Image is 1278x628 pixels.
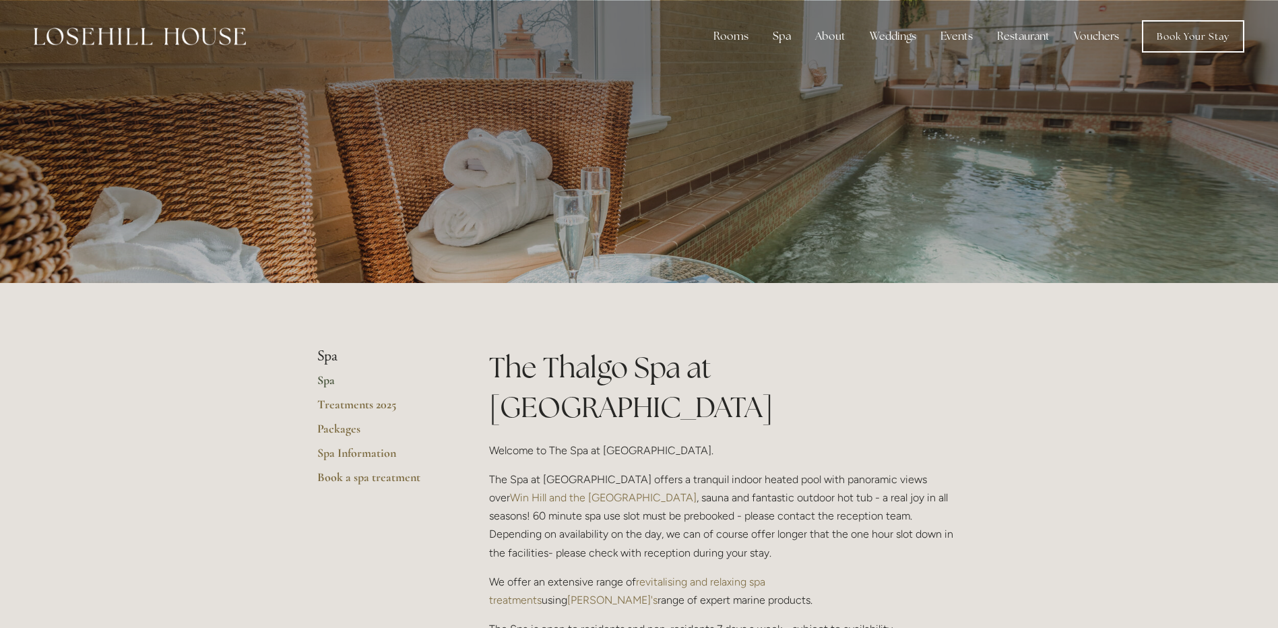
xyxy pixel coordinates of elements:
[703,23,759,50] div: Rooms
[804,23,856,50] div: About
[1063,23,1130,50] a: Vouchers
[317,373,446,397] a: Spa
[489,470,961,562] p: The Spa at [GEOGRAPHIC_DATA] offers a tranquil indoor heated pool with panoramic views over , sau...
[986,23,1060,50] div: Restaurant
[489,573,961,609] p: We offer an extensive range of using range of expert marine products.
[317,348,446,365] li: Spa
[489,348,961,427] h1: The Thalgo Spa at [GEOGRAPHIC_DATA]
[317,397,446,421] a: Treatments 2025
[317,445,446,470] a: Spa Information
[762,23,802,50] div: Spa
[567,594,658,606] a: [PERSON_NAME]'s
[859,23,927,50] div: Weddings
[34,28,246,45] img: Losehill House
[317,421,446,445] a: Packages
[489,441,961,460] p: Welcome to The Spa at [GEOGRAPHIC_DATA].
[317,470,446,494] a: Book a spa treatment
[930,23,984,50] div: Events
[1142,20,1244,53] a: Book Your Stay
[510,491,697,504] a: Win Hill and the [GEOGRAPHIC_DATA]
